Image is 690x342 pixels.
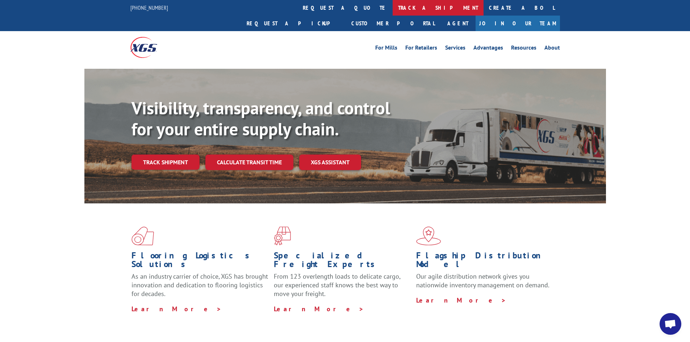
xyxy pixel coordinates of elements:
[241,16,346,31] a: Request a pickup
[274,227,291,245] img: xgs-icon-focused-on-flooring-red
[440,16,476,31] a: Agent
[131,97,390,140] b: Visibility, transparency, and control for your entire supply chain.
[131,155,200,170] a: Track shipment
[445,45,465,53] a: Services
[274,251,411,272] h1: Specialized Freight Experts
[416,272,549,289] span: Our agile distribution network gives you nationwide inventory management on demand.
[274,272,411,304] p: From 123 overlength loads to delicate cargo, our experienced staff knows the best way to move you...
[544,45,560,53] a: About
[131,227,154,245] img: xgs-icon-total-supply-chain-intelligence-red
[416,227,441,245] img: xgs-icon-flagship-distribution-model-red
[346,16,440,31] a: Customer Portal
[131,251,268,272] h1: Flooring Logistics Solutions
[205,155,293,170] a: Calculate transit time
[660,313,681,335] a: Open chat
[476,16,560,31] a: Join Our Team
[416,296,506,304] a: Learn More >
[131,272,268,298] span: As an industry carrier of choice, XGS has brought innovation and dedication to flooring logistics...
[405,45,437,53] a: For Retailers
[131,305,222,313] a: Learn More >
[299,155,361,170] a: XGS ASSISTANT
[511,45,536,53] a: Resources
[375,45,397,53] a: For Mills
[130,4,168,11] a: [PHONE_NUMBER]
[473,45,503,53] a: Advantages
[416,251,553,272] h1: Flagship Distribution Model
[274,305,364,313] a: Learn More >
